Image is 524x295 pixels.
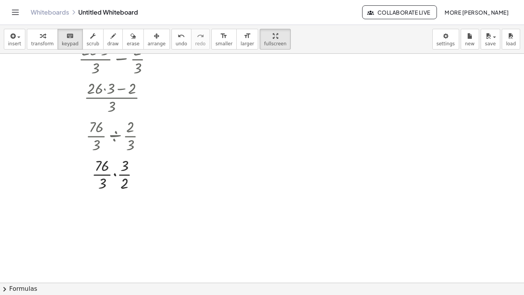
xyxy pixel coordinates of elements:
[176,41,187,46] span: undo
[197,31,204,41] i: redo
[31,8,69,16] a: Whiteboards
[437,41,455,46] span: settings
[264,41,286,46] span: fullscreen
[31,41,54,46] span: transform
[481,29,500,50] button: save
[432,29,459,50] button: settings
[220,31,227,41] i: format_size
[148,41,166,46] span: arrange
[27,29,58,50] button: transform
[8,41,21,46] span: insert
[369,9,430,16] span: Collaborate Live
[244,31,251,41] i: format_size
[506,41,516,46] span: load
[438,5,515,19] button: More [PERSON_NAME]
[362,5,437,19] button: Collaborate Live
[143,29,170,50] button: arrange
[211,29,237,50] button: format_sizesmaller
[465,41,475,46] span: new
[461,29,479,50] button: new
[236,29,258,50] button: format_sizelarger
[260,29,290,50] button: fullscreen
[122,29,143,50] button: erase
[87,41,99,46] span: scrub
[178,31,185,41] i: undo
[9,6,21,18] button: Toggle navigation
[191,29,210,50] button: redoredo
[195,41,206,46] span: redo
[66,31,74,41] i: keyboard
[502,29,520,50] button: load
[171,29,191,50] button: undoundo
[127,41,139,46] span: erase
[4,29,25,50] button: insert
[103,29,123,50] button: draw
[241,41,254,46] span: larger
[107,41,119,46] span: draw
[485,41,496,46] span: save
[58,29,83,50] button: keyboardkeypad
[62,41,79,46] span: keypad
[216,41,232,46] span: smaller
[82,29,104,50] button: scrub
[445,9,509,16] span: More [PERSON_NAME]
